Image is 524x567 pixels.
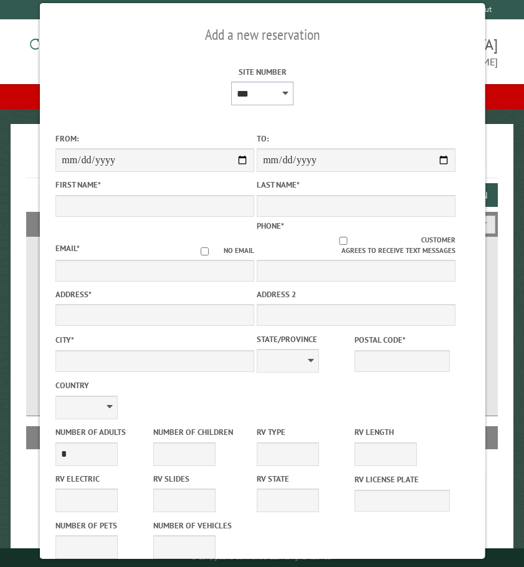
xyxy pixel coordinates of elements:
[256,333,351,345] label: State/Province
[55,334,254,346] label: City
[55,379,254,391] label: Country
[265,237,421,245] input: Customer agrees to receive text messages
[153,520,248,531] label: Number of Vehicles
[354,426,449,438] label: RV Length
[26,24,182,73] img: Campground Commander
[191,553,332,561] small: © Campground Commander LLC. All rights reserved.
[354,474,449,485] label: RV License Plate
[354,334,449,346] label: Postal Code
[26,212,498,236] h2: Filters
[256,235,455,256] label: Customer agrees to receive text messages
[256,473,351,485] label: RV State
[256,179,455,191] label: Last Name
[55,473,150,485] label: RV Electric
[55,243,79,254] label: Email
[55,426,150,438] label: Number of Adults
[256,426,351,438] label: RV Type
[55,288,254,300] label: Address
[55,23,469,47] h2: Add a new reservation
[153,473,248,485] label: RV Slides
[256,288,455,300] label: Address 2
[153,426,248,438] label: Number of Children
[32,426,76,449] th: Site
[185,247,223,255] input: No email
[163,66,361,78] label: Site Number
[256,221,283,231] label: Phone
[256,133,455,145] label: To:
[55,133,254,145] label: From:
[26,144,498,178] h1: Reservations
[55,520,150,531] label: Number of Pets
[185,245,254,256] label: No email
[55,179,254,191] label: First Name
